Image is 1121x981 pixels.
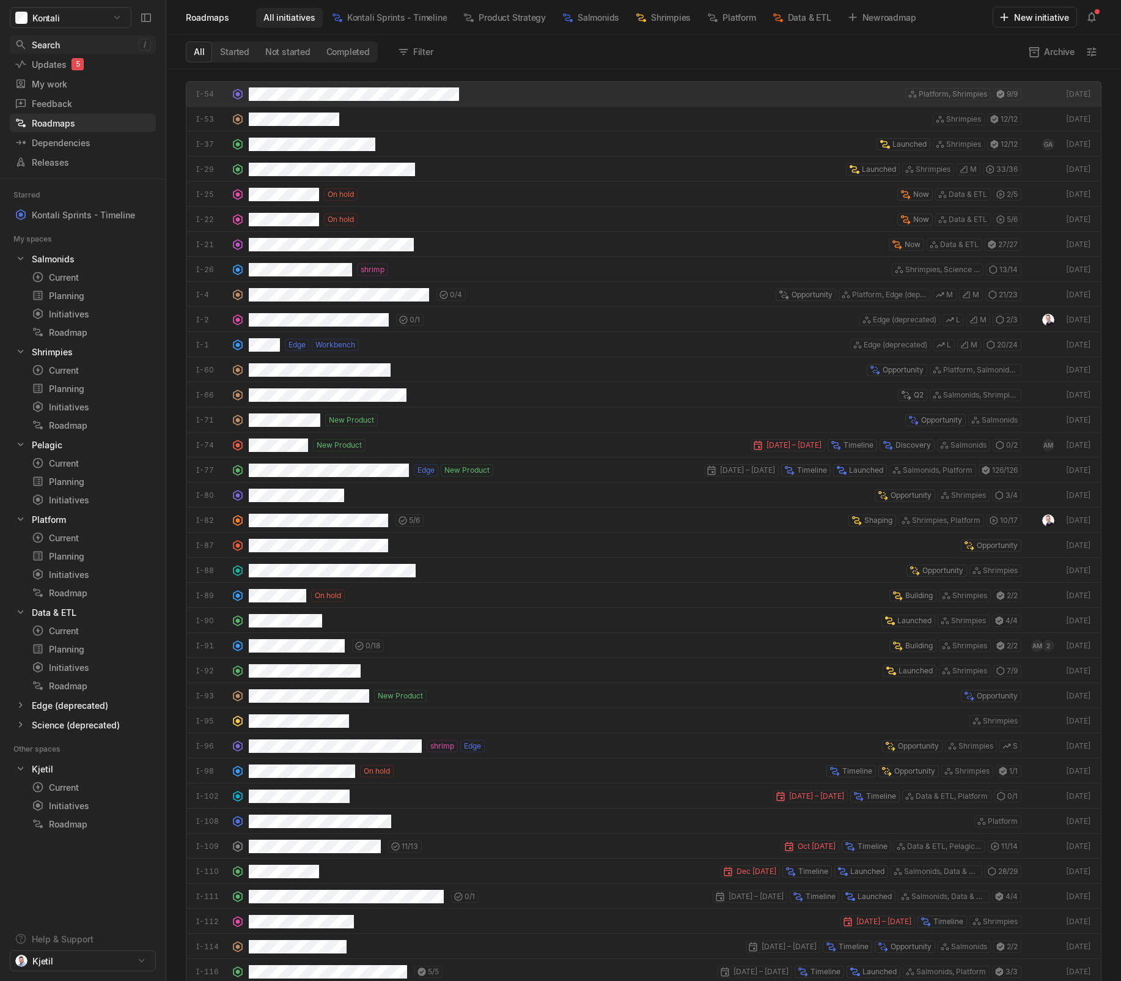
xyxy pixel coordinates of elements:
span: On hold [328,214,354,225]
a: Current [27,454,156,472]
div: [DATE] [1064,690,1091,702]
span: Shrimpies, Science (deprecated) [905,264,980,275]
div: 10 / 17 [987,514,1021,527]
div: I-40/4OpportunityPlatform, Edge (deprecated)MM21/23[DATE] [186,282,1101,307]
span: Data & ETL [949,189,987,200]
span: M [980,314,987,325]
a: I-74New Product[DATE] – [DATE]TimelineDiscoverySalmonids0/2AM[DATE] [186,432,1101,457]
a: I-26shrimpShrimpies, Science (deprecated)13/14[DATE] [186,257,1101,282]
div: I-89 [196,590,227,601]
span: Product Strategy [479,11,546,24]
a: I-66Q2Salmonids, Shrimpies, Data & ETL[DATE] [186,382,1101,407]
div: Releases [15,156,151,169]
a: Archive [1023,42,1082,62]
span: Discovery [895,440,931,451]
a: I-87Opportunity[DATE] [186,533,1101,558]
div: I-1 [196,339,227,350]
span: shrimp [361,264,384,275]
span: Salmonids, Shrimpies, Data & ETL [943,390,1018,401]
div: I-93 [196,690,227,702]
a: Planning [27,547,156,565]
a: Roadmap [27,677,156,694]
div: Shrimpies [10,343,156,360]
div: I-21NowData & ETL27/27[DATE] [186,232,1101,257]
span: AM [1043,439,1053,451]
a: I-92LaunchedShrimpies7/9[DATE] [186,658,1101,683]
div: Initiatives [32,401,151,413]
button: Not started [257,42,318,62]
a: Edge (deprecated) [10,697,156,714]
span: M [971,339,977,350]
button: M [957,339,981,351]
div: 5 [72,58,84,70]
button: M [933,289,957,301]
span: Launched [892,139,927,150]
span: AM [1032,640,1042,652]
div: I-80OpportunityShrimpies3/4[DATE] [186,483,1101,508]
span: Opportunity [922,565,963,576]
span: New Product [444,465,490,476]
a: Roadmap [27,416,156,434]
span: 5 / 6 [409,515,420,526]
div: [DATE] [1064,565,1091,576]
span: Salmonids [578,11,619,24]
div: I-22On holdNowData & ETL5/6[DATE] [186,207,1101,232]
span: 0 / 1 [410,314,420,325]
div: Planning [32,289,151,302]
span: Salmonids, Platform [903,465,972,476]
div: Roadmap [32,587,151,599]
span: Now [905,239,921,250]
div: I-2 [196,314,227,325]
a: My work [10,75,156,93]
a: I-910/18BuildingShrimpies2/2AM2[DATE] [186,633,1101,658]
div: [DATE] [1064,89,1091,100]
span: Data & ETL [940,239,979,250]
div: Current [32,364,151,377]
a: I-88OpportunityShrimpies[DATE] [186,558,1101,583]
a: I-90LaunchedShrimpies4/4[DATE] [186,608,1101,633]
a: Current [27,529,156,546]
span: Building [905,590,933,601]
span: Data & ETL [788,11,831,24]
span: L [947,339,951,350]
span: On hold [328,189,354,200]
div: I-77 [196,465,227,476]
div: I-1EdgeWorkbenchEdge (deprecated)LM20/24[DATE] [186,332,1101,357]
div: I-80 [196,490,227,501]
span: Edge (deprecated) [873,314,936,325]
div: Platform [699,8,763,28]
a: I-825/6ShapingShrimpies, Platform10/17[DATE] [186,508,1101,533]
span: Kontali Sprints - Timeline [347,11,447,24]
img: Kontali0497_EJH_round.png [1042,514,1054,527]
div: 0 / 2 [993,439,1021,451]
div: [DATE] [1064,164,1091,175]
div: Platform [10,511,156,528]
span: Workbench [315,339,355,350]
a: Roadmap [27,584,156,601]
button: Kontali [10,7,131,28]
div: [DATE] [1064,440,1091,451]
div: Data & ETL [10,604,156,621]
a: Releases [10,153,156,171]
span: M [972,289,979,300]
a: I-60OpportunityPlatform, Salmonids, Data & ETL[DATE] [186,357,1101,382]
div: I-92 [196,665,227,676]
span: Opportunity [977,690,1018,702]
a: Roadmap [27,324,156,341]
span: Data & ETL [949,214,987,225]
div: 2 / 2 [993,640,1021,652]
span: Shrimpies [983,565,1018,576]
div: Shrimpies [628,8,698,28]
div: [DATE] [1064,239,1091,250]
div: Initiatives [32,308,151,320]
div: I-37LaunchedShrimpies12/12GA[DATE] [186,131,1101,157]
div: I-89On holdBuildingShrimpies2/2[DATE] [186,583,1101,608]
span: Shrimpies [951,490,986,501]
div: [DATE] [1064,540,1091,551]
div: Current [32,624,151,637]
div: I-21 [196,239,227,250]
a: Planning [27,287,156,304]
